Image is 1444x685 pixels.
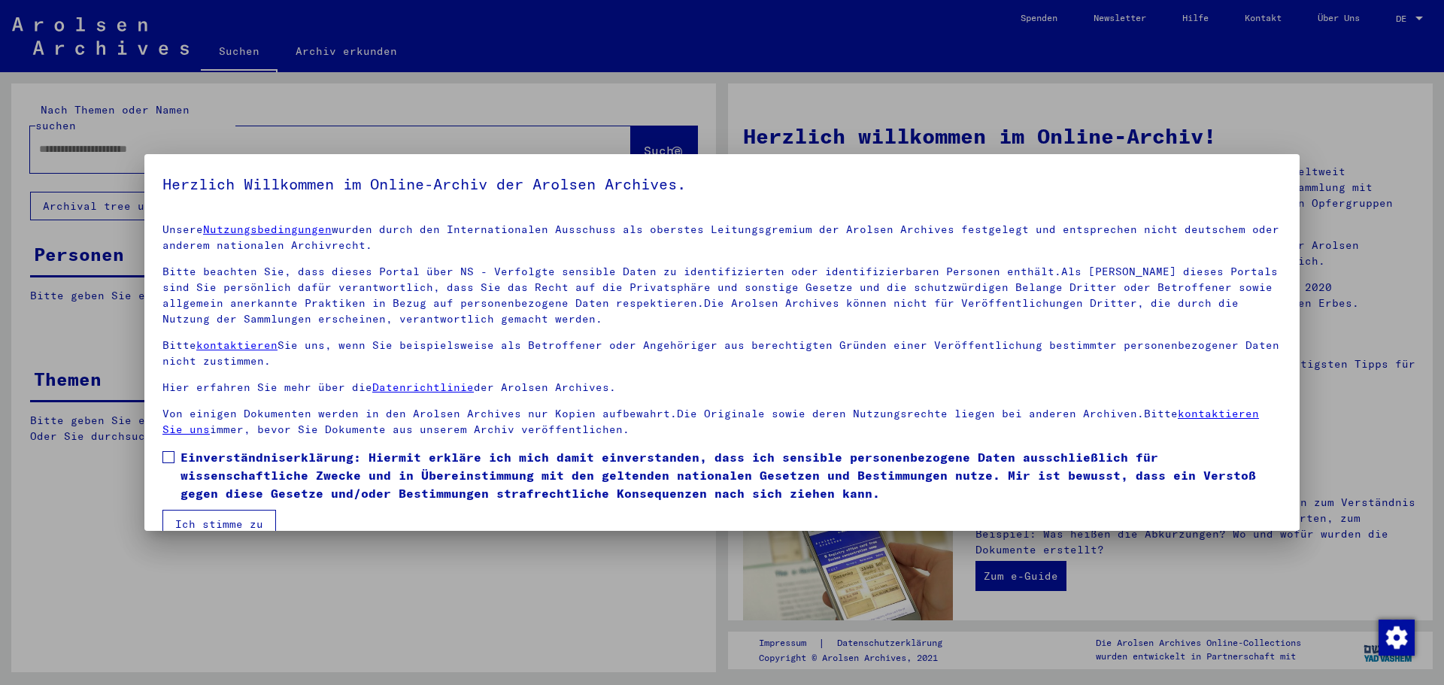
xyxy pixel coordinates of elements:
[1379,620,1415,656] img: Zustimmung ändern
[162,338,1282,369] p: Bitte Sie uns, wenn Sie beispielsweise als Betroffener oder Angehöriger aus berechtigten Gründen ...
[196,338,278,352] a: kontaktieren
[162,406,1282,438] p: Von einigen Dokumenten werden in den Arolsen Archives nur Kopien aufbewahrt.Die Originale sowie d...
[162,264,1282,327] p: Bitte beachten Sie, dass dieses Portal über NS - Verfolgte sensible Daten zu identifizierten oder...
[162,380,1282,396] p: Hier erfahren Sie mehr über die der Arolsen Archives.
[162,222,1282,253] p: Unsere wurden durch den Internationalen Ausschuss als oberstes Leitungsgremium der Arolsen Archiv...
[1378,619,1414,655] div: Zustimmung ändern
[180,448,1282,502] span: Einverständniserklärung: Hiermit erkläre ich mich damit einverstanden, dass ich sensible personen...
[162,172,1282,196] h5: Herzlich Willkommen im Online-Archiv der Arolsen Archives.
[162,510,276,538] button: Ich stimme zu
[162,407,1259,436] a: kontaktieren Sie uns
[372,380,474,394] a: Datenrichtlinie
[203,223,332,236] a: Nutzungsbedingungen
